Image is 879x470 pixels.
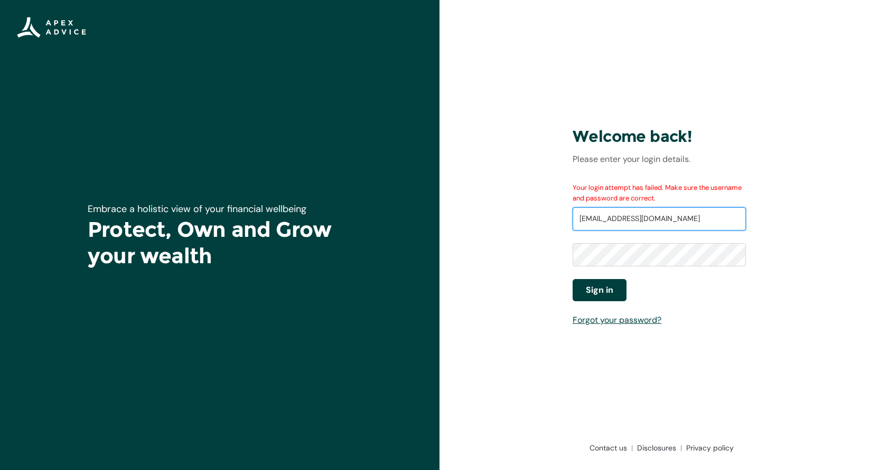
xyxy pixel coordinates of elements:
div: Your login attempt has failed. Make sure the username and password are correct. [573,183,746,203]
button: Sign in [573,279,626,301]
a: Contact us [585,443,633,453]
a: Forgot your password? [573,314,661,325]
p: Please enter your login details. [573,153,746,166]
span: Sign in [586,284,613,296]
h3: Welcome back! [573,127,746,147]
span: Embrace a holistic view of your financial wellbeing [88,203,306,215]
img: Apex Advice Group [17,17,86,38]
input: Username [573,207,746,231]
h1: Protect, Own and Grow your wealth [88,216,352,269]
a: Privacy policy [682,443,734,453]
a: Disclosures [633,443,682,453]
